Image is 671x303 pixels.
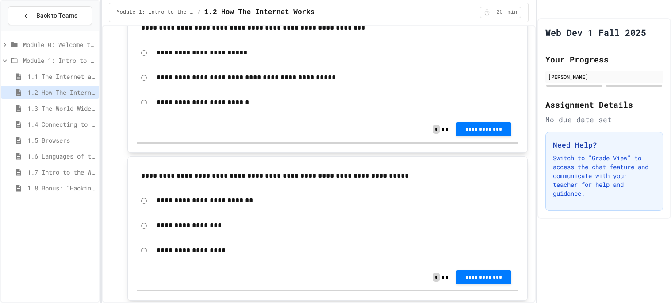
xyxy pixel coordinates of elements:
span: 1.7 Intro to the Web Review [27,167,96,177]
span: 1.3 The World Wide Web [27,104,96,113]
div: [PERSON_NAME] [548,73,660,81]
span: 1.6 Languages of the Web [27,151,96,161]
button: Back to Teams [8,6,92,25]
span: Module 0: Welcome to Web Development [23,40,96,49]
span: 1.5 Browsers [27,136,96,145]
span: 1.2 How The Internet Works [27,88,96,97]
span: 1.4 Connecting to a Website [27,120,96,129]
span: / [198,9,201,16]
div: No due date set [545,114,663,125]
span: Module 1: Intro to the Web [23,56,96,65]
span: 1.8 Bonus: "Hacking" The Web [27,183,96,193]
span: 1.2 How The Internet Works [204,7,315,18]
span: Back to Teams [36,11,77,20]
h1: Web Dev 1 Fall 2025 [545,26,646,39]
h2: Your Progress [545,53,663,66]
span: Module 1: Intro to the Web [116,9,194,16]
h2: Assignment Details [545,98,663,111]
span: 1.1 The Internet and its Impact on Society [27,72,96,81]
p: Switch to "Grade View" to access the chat feature and communicate with your teacher for help and ... [553,154,656,198]
span: min [508,9,518,16]
h3: Need Help? [553,140,656,150]
span: 20 [493,9,507,16]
